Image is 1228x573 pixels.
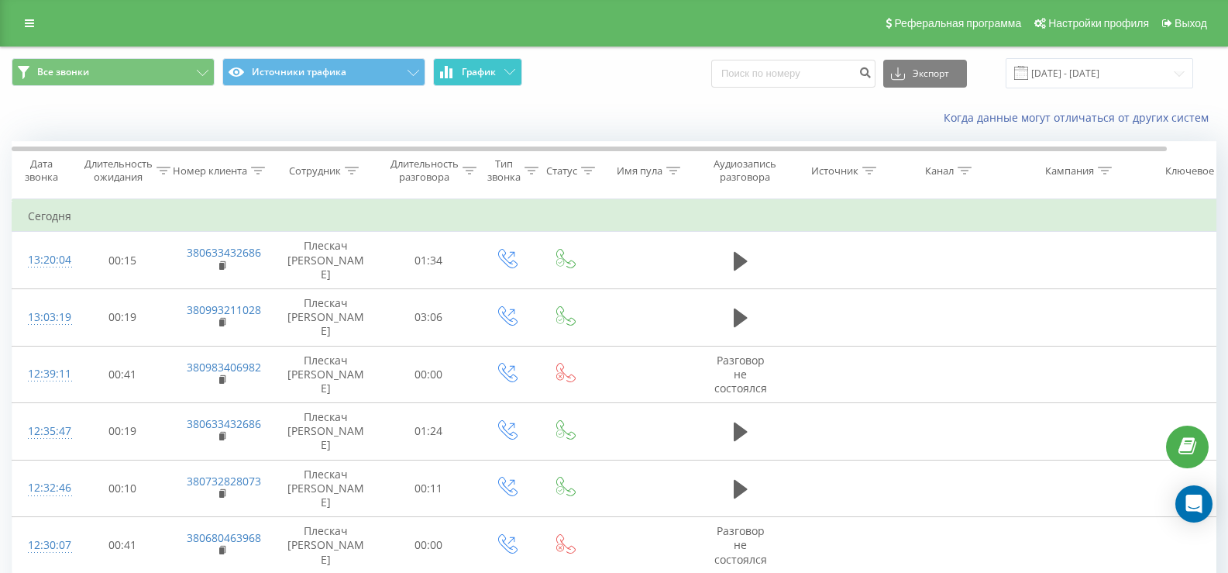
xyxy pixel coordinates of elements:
a: 380732828073 [187,474,261,488]
span: График [462,67,496,78]
div: Дата звонка [12,157,70,184]
td: Плескач [PERSON_NAME] [272,460,380,517]
button: Все звонки [12,58,215,86]
a: 380633432686 [187,416,261,431]
div: 13:20:04 [28,245,59,275]
a: 380680463968 [187,530,261,545]
td: 01:24 [380,403,477,461]
td: 00:41 [74,346,171,403]
a: Когда данные могут отличаться от других систем [944,110,1216,125]
div: 13:03:19 [28,302,59,333]
div: Длительность разговора [390,157,459,184]
div: Канал [925,164,954,178]
div: Сотрудник [289,164,341,178]
button: Экспорт [883,60,967,88]
td: 00:19 [74,288,171,346]
td: 00:15 [74,232,171,289]
td: 00:19 [74,403,171,461]
div: Open Intercom Messenger [1175,485,1213,523]
span: Настройки профиля [1048,17,1149,29]
button: Источники трафика [222,58,425,86]
td: Плескач [PERSON_NAME] [272,232,380,289]
div: 12:30:07 [28,530,59,561]
td: Плескач [PERSON_NAME] [272,288,380,346]
div: Тип звонка [487,157,521,184]
a: 380993211028 [187,302,261,317]
div: Кампания [1045,164,1094,178]
div: Источник [811,164,858,178]
div: Статус [546,164,577,178]
input: Поиск по номеру [711,60,875,88]
td: Плескач [PERSON_NAME] [272,403,380,461]
div: Аудиозапись разговора [707,157,783,184]
span: Реферальная программа [894,17,1021,29]
div: 12:35:47 [28,416,59,447]
td: 00:10 [74,460,171,517]
div: 12:32:46 [28,473,59,503]
td: 00:11 [380,460,477,517]
td: 01:34 [380,232,477,289]
div: Номер клиента [173,164,247,178]
span: Выход [1175,17,1207,29]
div: Имя пула [617,164,662,178]
td: 00:00 [380,346,477,403]
span: Разговор не состоялся [714,353,767,395]
button: График [433,58,522,86]
a: 380633432686 [187,245,261,260]
div: 12:39:11 [28,359,59,389]
td: 03:06 [380,288,477,346]
span: Все звонки [37,66,89,78]
span: Разговор не состоялся [714,523,767,566]
a: 380983406982 [187,360,261,375]
td: Плескач [PERSON_NAME] [272,346,380,403]
div: Длительность ожидания [84,157,153,184]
